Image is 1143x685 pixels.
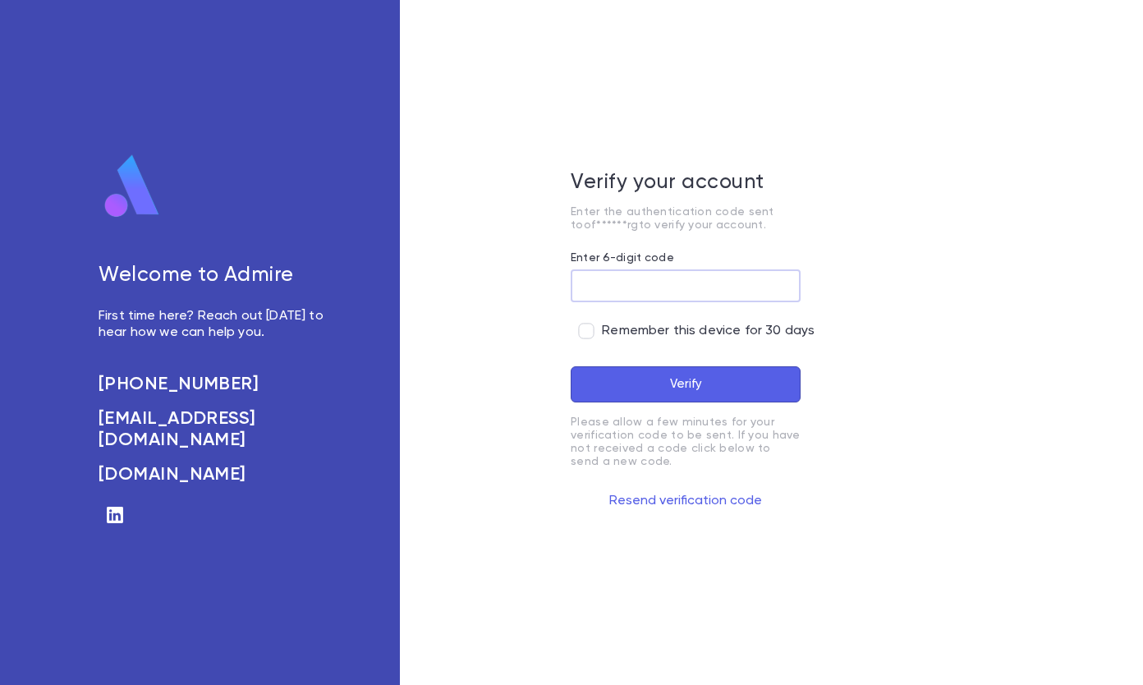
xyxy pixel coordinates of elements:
[99,308,334,341] p: First time here? Reach out [DATE] to hear how we can help you.
[571,416,801,468] p: Please allow a few minutes for your verification code to be sent. If you have not received a code...
[571,251,674,264] label: Enter 6-digit code
[99,464,334,485] a: [DOMAIN_NAME]
[571,205,801,232] p: Enter the authentication code sent to of******rg to verify your account.
[571,171,801,195] h5: Verify your account
[571,488,801,514] button: Resend verification code
[602,323,815,339] span: Remember this device for 30 days
[99,374,334,395] a: [PHONE_NUMBER]
[571,366,801,402] button: Verify
[99,154,166,219] img: logo
[99,264,334,288] h5: Welcome to Admire
[99,408,334,451] a: [EMAIL_ADDRESS][DOMAIN_NAME]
